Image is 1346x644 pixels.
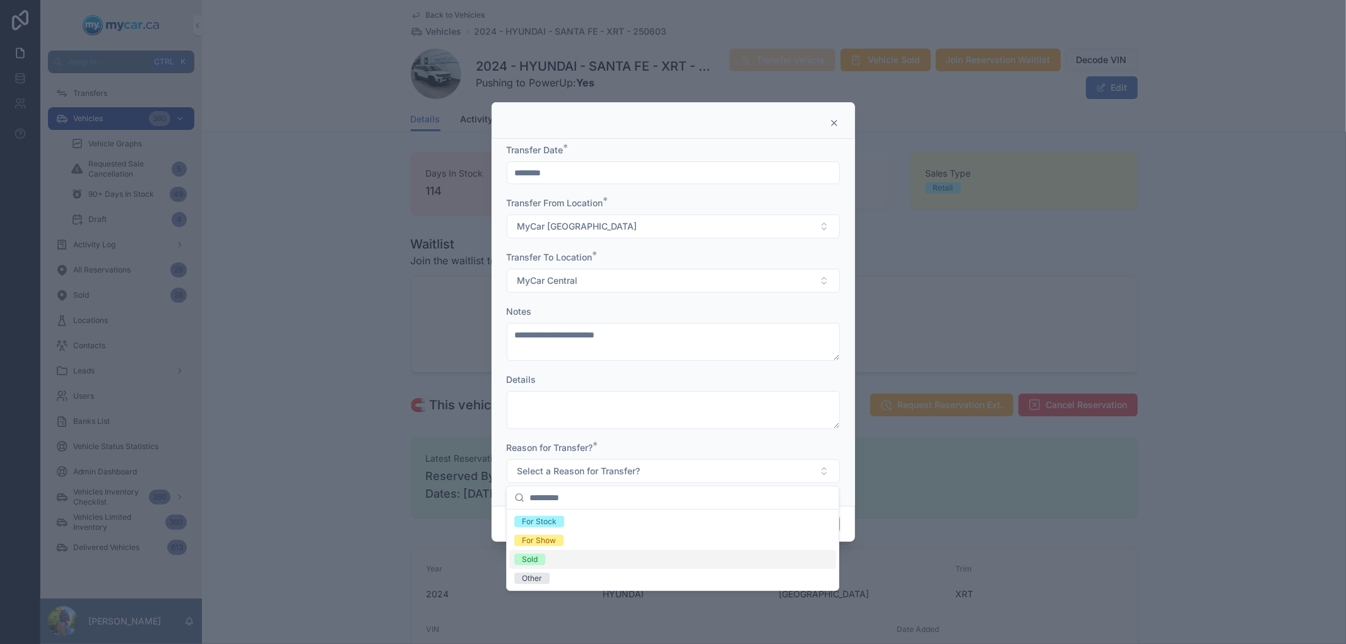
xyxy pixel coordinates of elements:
[507,144,564,155] span: Transfer Date
[522,516,557,527] div: For Stock
[507,442,593,453] span: Reason for Transfer?
[517,274,578,287] span: MyCar Central
[507,252,593,262] span: Transfer To Location
[507,214,840,238] button: Select Button
[522,535,556,546] div: For Show
[522,554,538,565] div: Sold
[507,197,603,208] span: Transfer From Location
[507,269,840,293] button: Select Button
[517,465,641,477] span: Select a Reason for Transfer?
[507,306,532,317] span: Notes
[522,573,542,584] div: Other
[507,459,840,483] button: Select Button
[507,510,839,590] div: Suggestions
[517,220,637,233] span: MyCar [GEOGRAPHIC_DATA]
[507,374,536,385] span: Details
